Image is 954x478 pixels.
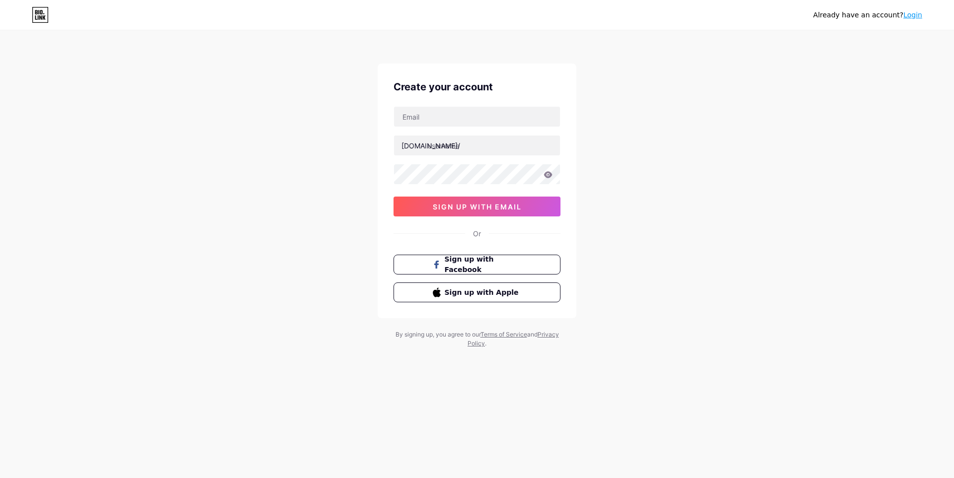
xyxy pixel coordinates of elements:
div: By signing up, you agree to our and . [393,330,561,348]
a: Terms of Service [480,331,527,338]
button: Sign up with Facebook [394,255,560,274]
input: Email [394,107,560,127]
div: Create your account [394,79,560,94]
span: sign up with email [433,203,522,211]
button: Sign up with Apple [394,282,560,302]
input: username [394,136,560,155]
button: sign up with email [394,197,560,216]
span: Sign up with Facebook [445,254,522,275]
span: Sign up with Apple [445,287,522,298]
a: Login [903,11,922,19]
div: Or [473,228,481,239]
div: Already have an account? [813,10,922,20]
div: [DOMAIN_NAME]/ [401,140,460,151]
